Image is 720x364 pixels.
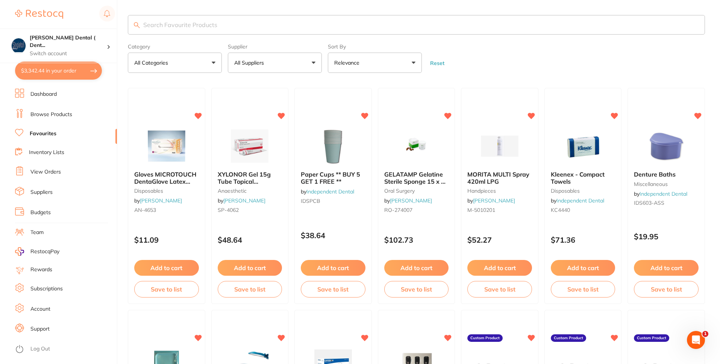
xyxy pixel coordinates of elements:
span: IDSPCB [301,198,320,204]
span: XYLONOR Gel 15g Tube Topical Anaesthetic [218,171,271,192]
label: Custom Product [634,334,669,342]
input: Search Favourite Products [128,15,705,35]
button: Add to cart [301,260,365,276]
button: $3,342.44 in your order [15,62,102,80]
label: Custom Product [551,334,586,342]
button: Add to cart [551,260,615,276]
label: Custom Product [467,334,503,342]
button: Save to list [384,281,449,298]
b: Kleenex - Compact Towels [551,171,615,185]
button: Relevance [328,53,422,73]
a: Favourites [30,130,56,137]
a: Rewards [30,266,52,273]
span: AN-4653 [134,207,156,213]
p: All Categories [134,59,171,66]
a: Dashboard [30,91,57,98]
span: Denture Baths [634,171,676,178]
span: Gloves MICROTOUCH DentaGlove Latex Powder Free Petite x 100 [134,171,196,199]
p: $102.73 [384,236,449,244]
a: Suppliers [30,189,53,196]
img: Kleenex - Compact Towels [559,127,608,165]
button: Log Out [15,343,115,355]
button: Add to cart [134,260,199,276]
b: Denture Baths [634,171,699,178]
span: by [467,197,515,204]
b: GELATAMP Gelatine Sterile Sponge 15 x 7 x 7mm Tub of 50 [384,171,449,185]
p: $19.95 [634,232,699,241]
a: Budgets [30,209,51,216]
small: disposables [134,188,199,194]
b: XYLONOR Gel 15g Tube Topical Anaesthetic [218,171,282,185]
span: by [384,197,432,204]
button: Add to cart [384,260,449,276]
a: Independent Dental [306,188,354,195]
button: Add to cart [467,260,532,276]
small: disposables [551,188,615,194]
img: Denture Baths [642,127,691,165]
p: Relevance [334,59,362,66]
img: Restocq Logo [15,10,63,19]
a: [PERSON_NAME] [140,197,182,204]
span: MORITA MULTI Spray 420ml LPG [467,171,529,185]
span: SP-4062 [218,207,239,213]
p: $71.36 [551,236,615,244]
a: Browse Products [30,111,72,118]
button: Save to list [301,281,365,298]
a: [PERSON_NAME] [473,197,515,204]
button: Save to list [134,281,199,298]
span: by [551,197,604,204]
small: miscellaneous [634,181,699,187]
img: MORITA MULTI Spray 420ml LPG [475,127,524,165]
iframe: Intercom live chat [687,331,705,349]
p: $48.64 [218,236,282,244]
span: by [301,188,354,195]
a: Restocq Logo [15,6,63,23]
p: $11.09 [134,236,199,244]
span: Paper Cups ** BUY 5 GET 1 FREE ** [301,171,360,185]
button: Add to cart [218,260,282,276]
a: Log Out [30,345,50,353]
a: Support [30,325,50,333]
h4: Singleton Dental ( DentalTown 8 Pty Ltd) [30,34,107,49]
a: Independent Dental [640,190,687,197]
b: MORITA MULTI Spray 420ml LPG [467,171,532,185]
span: RestocqPay [30,248,59,255]
span: KC4440 [551,207,570,213]
label: Category [128,44,222,50]
button: All Suppliers [228,53,322,73]
span: 1 [702,331,708,337]
b: Gloves MICROTOUCH DentaGlove Latex Powder Free Petite x 100 [134,171,199,185]
b: Paper Cups ** BUY 5 GET 1 FREE ** [301,171,365,185]
label: Sort By [328,44,422,50]
p: $38.64 [301,231,365,240]
button: Save to list [551,281,615,298]
span: M-5010201 [467,207,495,213]
p: $52.27 [467,236,532,244]
img: Gloves MICROTOUCH DentaGlove Latex Powder Free Petite x 100 [142,127,191,165]
span: RO-274007 [384,207,412,213]
small: handpieces [467,188,532,194]
button: Add to cart [634,260,699,276]
a: Team [30,229,44,236]
a: Inventory Lists [29,149,64,156]
button: Save to list [634,281,699,298]
img: XYLONOR Gel 15g Tube Topical Anaesthetic [225,127,274,165]
span: by [218,197,265,204]
span: Kleenex - Compact Towels [551,171,605,185]
img: Paper Cups ** BUY 5 GET 1 FREE ** [309,127,358,165]
p: All Suppliers [234,59,267,66]
button: All Categories [128,53,222,73]
a: Independent Dental [556,197,604,204]
a: View Orders [30,168,61,176]
button: Reset [428,60,447,66]
span: by [634,190,687,197]
a: Account [30,305,50,313]
a: [PERSON_NAME] [223,197,265,204]
label: Supplier [228,44,322,50]
button: Save to list [218,281,282,298]
p: Switch account [30,50,107,57]
small: anaesthetic [218,188,282,194]
a: [PERSON_NAME] [390,197,432,204]
span: GELATAMP Gelatine Sterile Sponge 15 x 7 x 7mm Tub of 50 [384,171,446,192]
img: Singleton Dental ( DentalTown 8 Pty Ltd) [12,38,26,52]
